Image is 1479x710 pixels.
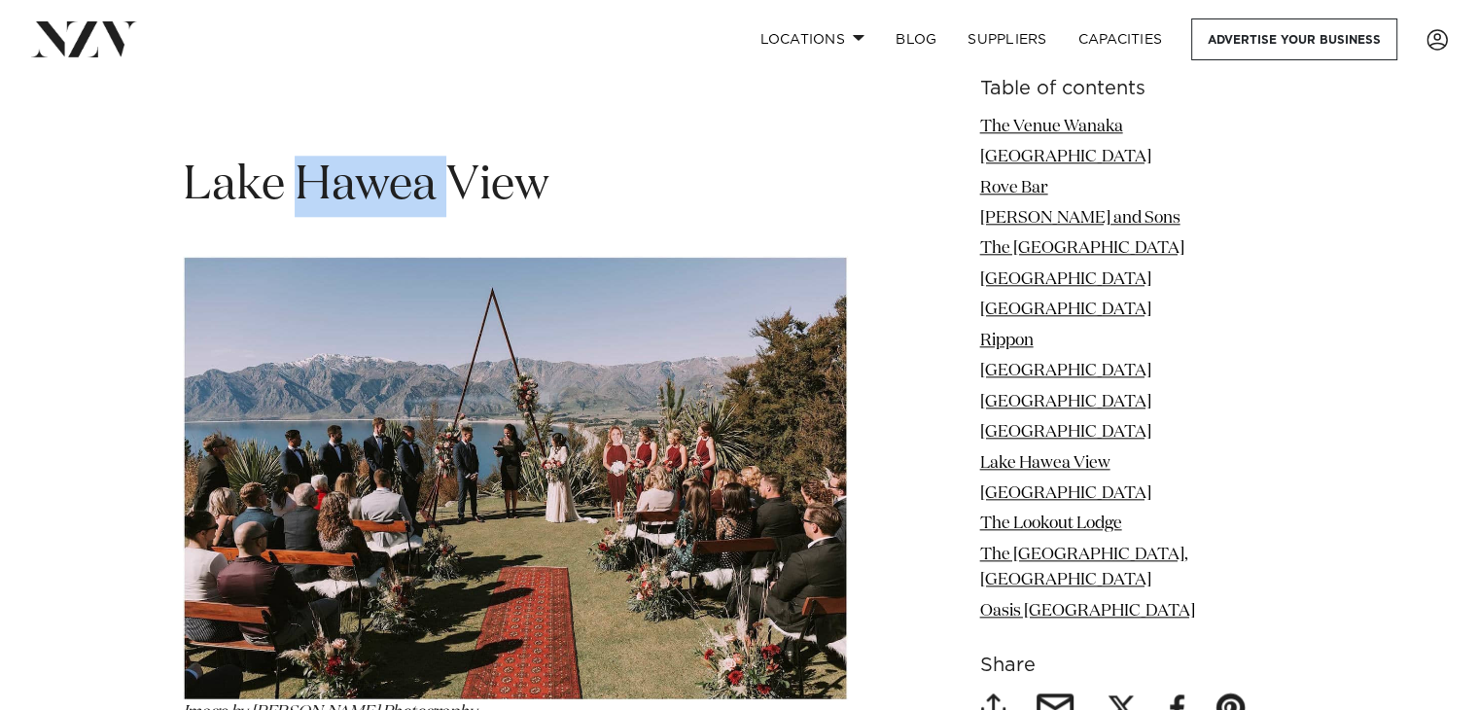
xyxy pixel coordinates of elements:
a: Rippon [980,333,1034,349]
a: SUPPLIERS [952,18,1062,60]
a: Advertise your business [1191,18,1397,60]
h6: Share [980,656,1297,676]
a: Oasis [GEOGRAPHIC_DATA] [980,603,1195,620]
a: [GEOGRAPHIC_DATA] [980,424,1151,441]
a: [GEOGRAPHIC_DATA] [980,271,1151,288]
span: Lake Hawea View [183,162,549,209]
a: [GEOGRAPHIC_DATA] [980,302,1151,319]
a: Rove Bar [980,180,1048,196]
a: [GEOGRAPHIC_DATA] [980,364,1151,380]
a: Capacities [1063,18,1179,60]
a: The Lookout Lodge [980,516,1122,533]
a: [PERSON_NAME] and Sons [980,210,1180,227]
h6: Table of contents [980,79,1297,99]
a: [GEOGRAPHIC_DATA] [980,485,1151,502]
a: [GEOGRAPHIC_DATA] [980,394,1151,410]
a: Lake Hawea View [980,455,1110,472]
img: nzv-logo.png [31,21,137,56]
a: [GEOGRAPHIC_DATA] [980,149,1151,165]
a: BLOG [880,18,952,60]
a: Locations [744,18,880,60]
a: The [GEOGRAPHIC_DATA], [GEOGRAPHIC_DATA] [980,547,1188,588]
a: The [GEOGRAPHIC_DATA] [980,241,1184,258]
a: The Venue Wanaka [980,119,1123,135]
